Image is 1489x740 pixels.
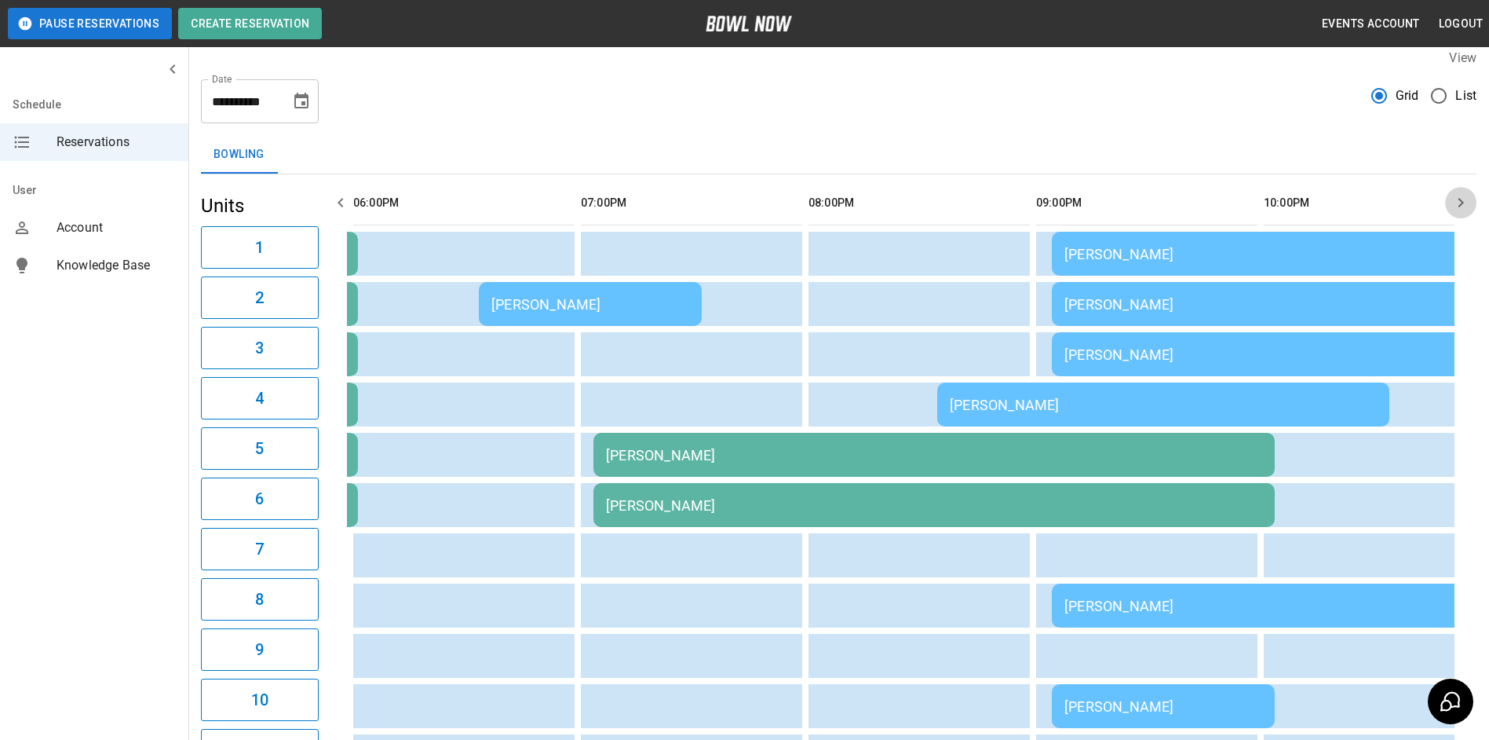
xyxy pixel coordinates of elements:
[201,226,319,269] button: 1
[201,679,319,721] button: 10
[255,637,264,662] h6: 9
[1396,86,1419,105] span: Grid
[1432,9,1489,38] button: Logout
[201,628,319,671] button: 9
[201,193,319,218] h5: Units
[201,136,277,174] button: Bowling
[1449,50,1476,65] label: View
[491,296,689,313] div: [PERSON_NAME]
[1455,86,1476,105] span: List
[57,218,176,237] span: Account
[57,133,176,152] span: Reservations
[255,335,264,361] h6: 3
[201,578,319,621] button: 8
[251,687,268,713] h6: 10
[201,528,319,570] button: 7
[706,16,792,31] img: logo
[255,436,264,461] h6: 5
[201,478,319,520] button: 6
[255,587,264,612] h6: 8
[201,277,319,319] button: 2
[255,235,264,260] h6: 1
[8,8,172,39] button: Pause Reservations
[606,497,1262,514] div: [PERSON_NAME]
[606,447,1262,463] div: [PERSON_NAME]
[178,8,322,39] button: Create Reservation
[255,285,264,310] h6: 2
[255,537,264,562] h6: 7
[201,427,319,470] button: 5
[201,377,319,419] button: 4
[57,256,176,275] span: Knowledge Base
[1064,698,1262,715] div: [PERSON_NAME]
[950,397,1377,413] div: [PERSON_NAME]
[201,136,1476,174] div: inventory tabs
[201,327,319,369] button: 3
[255,386,264,411] h6: 4
[255,486,264,511] h6: 6
[1316,9,1426,38] button: Events Account
[286,86,317,117] button: Choose date, selected date is Aug 30, 2025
